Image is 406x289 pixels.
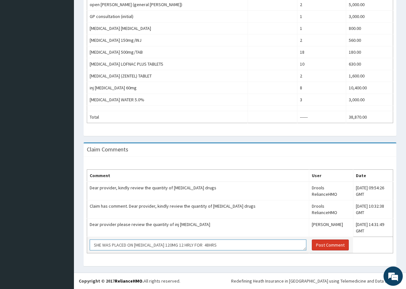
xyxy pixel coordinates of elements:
[87,147,128,152] h3: Claim Comments
[87,170,309,182] th: Comment
[297,23,346,34] td: 1
[12,32,26,48] img: d_794563401_company_1708531726252_794563401
[346,34,393,46] td: 560.00
[115,278,142,284] a: RelianceHMO
[346,70,393,82] td: 1,600.00
[309,182,353,200] td: Drools RelianceHMO
[87,70,248,82] td: [MEDICAL_DATA] (ZENTEL) TABLET
[309,170,353,182] th: User
[90,239,306,250] textarea: SHE WAS PLACED ON [MEDICAL_DATA] 120MG 12 HRLY FOR 48HRS
[346,46,393,58] td: 180.00
[346,94,393,106] td: 3,000.00
[353,182,393,200] td: [DATE] 09:54:26 GMT
[309,200,353,219] td: Drools RelianceHMO
[87,219,309,237] td: Dear provider please review the quantity of inj [MEDICAL_DATA]
[297,70,346,82] td: 2
[346,111,393,123] td: 38,870.00
[353,219,393,237] td: [DATE] 14:31:49 GMT
[87,111,248,123] td: Total
[87,58,248,70] td: [MEDICAL_DATA] LOFNAC PLUS TABLETS
[346,58,393,70] td: 630.00
[231,278,401,284] div: Redefining Heath Insurance in [GEOGRAPHIC_DATA] using Telemedicine and Data Science!
[3,176,122,198] textarea: Type your message and hit 'Enter'
[297,94,346,106] td: 3
[74,273,406,289] footer: All rights reserved.
[87,46,248,58] td: [MEDICAL_DATA] 500mg/TAB
[297,11,346,23] td: 1
[309,219,353,237] td: [PERSON_NAME]
[312,239,349,250] button: Post Comment
[87,82,248,94] td: inj [MEDICAL_DATA] 60mg
[87,23,248,34] td: [MEDICAL_DATA] [MEDICAL_DATA]
[87,94,248,106] td: [MEDICAL_DATA] WATER 5.0%
[87,11,248,23] td: GP consultation (initial)
[33,36,108,44] div: Chat with us now
[297,58,346,70] td: 10
[297,34,346,46] td: 2
[87,182,309,200] td: Dear provider, kindly review the quantity of [MEDICAL_DATA] drugs
[353,200,393,219] td: [DATE] 10:32:38 GMT
[353,170,393,182] th: Date
[346,82,393,94] td: 10,400.00
[87,200,309,219] td: Claim has comment. Dear provider, kindly review the quantity of [MEDICAL_DATA] drugs
[79,278,144,284] strong: Copyright © 2017 .
[297,82,346,94] td: 8
[297,111,346,123] td: ------
[105,3,121,19] div: Minimize live chat window
[37,81,89,146] span: We're online!
[297,46,346,58] td: 18
[346,23,393,34] td: 800.00
[87,34,248,46] td: [MEDICAL_DATA] 150mg/INJ
[346,11,393,23] td: 3,000.00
